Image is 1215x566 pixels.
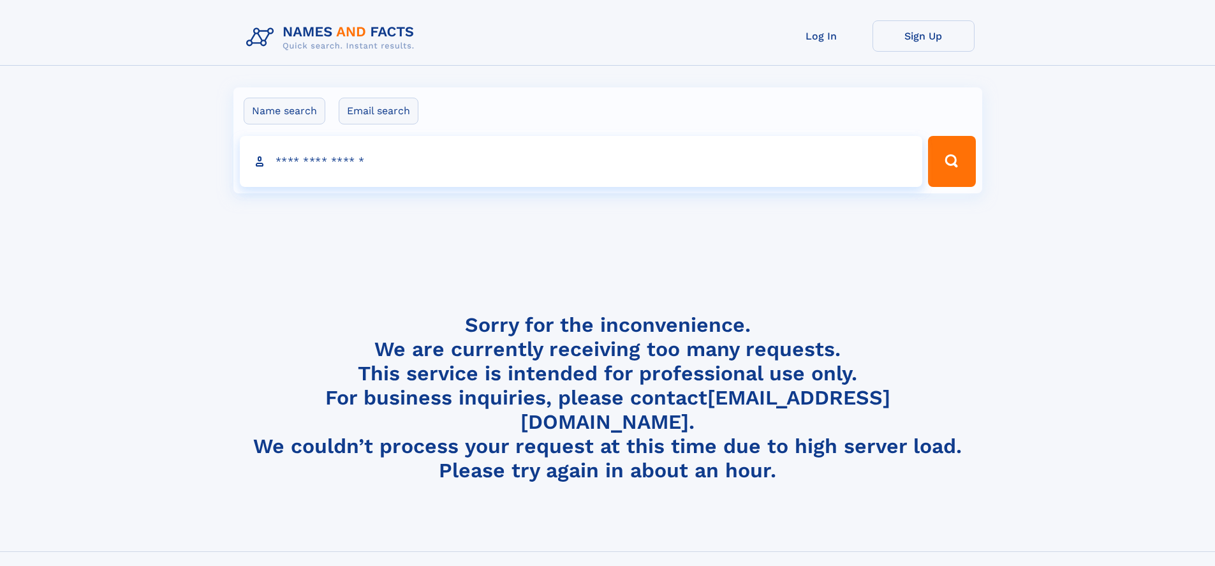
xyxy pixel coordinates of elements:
[770,20,873,52] a: Log In
[241,20,425,55] img: Logo Names and Facts
[873,20,975,52] a: Sign Up
[520,385,890,434] a: [EMAIL_ADDRESS][DOMAIN_NAME]
[928,136,975,187] button: Search Button
[241,313,975,483] h4: Sorry for the inconvenience. We are currently receiving too many requests. This service is intend...
[244,98,325,124] label: Name search
[240,136,923,187] input: search input
[339,98,418,124] label: Email search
